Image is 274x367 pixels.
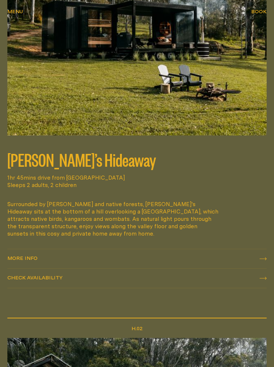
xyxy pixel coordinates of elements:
button: show booking tray [251,8,267,16]
span: Menu [7,9,23,14]
div: Surrounded by [PERSON_NAME] and native forests, [PERSON_NAME]'s Hideaway sits at the bottom of a ... [7,201,219,237]
span: Book [251,9,267,14]
span: Check availability [7,275,63,280]
button: check availability [7,269,267,288]
a: More info [7,250,267,269]
span: More info [7,256,38,261]
span: Sleeps 2 adults, 2 children [7,181,267,189]
span: 1hr 45mins drive from [GEOGRAPHIC_DATA] [7,174,267,181]
button: show menu [7,8,23,16]
h2: [PERSON_NAME]’s Hideaway [7,151,267,168]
